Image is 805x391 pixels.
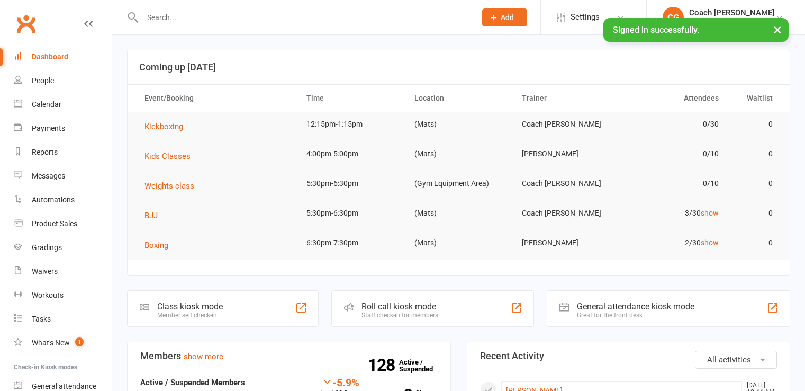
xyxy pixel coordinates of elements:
strong: Active / Suspended Members [140,378,245,387]
div: What's New [32,339,70,347]
div: People [32,76,54,85]
div: Workouts [32,291,64,299]
a: show [701,209,719,217]
td: [PERSON_NAME] [512,141,620,166]
td: 2/30 [620,230,728,255]
div: Great for the front desk [577,312,694,319]
td: 6:30pm-7:30pm [297,230,405,255]
button: Kids Classes [144,150,198,163]
td: 0 [728,141,782,166]
td: 0/10 [620,141,728,166]
a: Gradings [14,236,112,260]
span: Boxing [144,241,168,250]
td: 0 [728,230,782,255]
td: 0/30 [620,112,728,137]
td: 5:30pm-6:30pm [297,201,405,226]
a: Dashboard [14,45,112,69]
div: Payments [32,124,65,132]
div: Staff check-in for members [361,312,438,319]
div: Waivers [32,267,58,276]
td: 3/30 [620,201,728,226]
span: Settings [571,5,600,29]
h3: Members [140,351,438,361]
div: Product Sales [32,219,77,228]
td: Coach [PERSON_NAME] [512,201,620,226]
div: CG [663,7,684,28]
button: Weights class [144,180,202,192]
a: 128Active / Suspended [399,351,446,380]
th: Event/Booking [135,85,297,112]
div: General attendance [32,382,96,390]
a: show [701,238,719,247]
div: Automations [32,196,75,204]
a: What's New1 [14,331,112,355]
button: × [768,18,787,41]
td: 0 [728,112,782,137]
td: [PERSON_NAME] [512,230,620,255]
button: Boxing [144,239,176,252]
span: 1 [75,337,84,346]
div: Messages [32,172,65,180]
td: (Mats) [405,201,513,226]
button: BJJ [144,209,165,222]
a: Clubworx [13,11,39,37]
th: Attendees [620,85,728,112]
a: Product Sales [14,212,112,236]
div: Dashboard [32,52,68,61]
h3: Recent Activity [480,351,777,361]
span: Kids Classes [144,152,191,161]
button: All activities [695,351,777,369]
td: 0 [728,201,782,226]
div: Calendar [32,100,61,109]
th: Location [405,85,513,112]
div: Coach [PERSON_NAME] [689,8,775,17]
div: Tasks [32,315,51,323]
div: Roll call kiosk mode [361,301,438,312]
a: Automations [14,188,112,212]
td: 12:15pm-1:15pm [297,112,405,137]
td: (Mats) [405,112,513,137]
strong: 128 [368,357,399,373]
a: Calendar [14,93,112,117]
div: Gradings [32,243,62,252]
div: Class kiosk mode [157,301,223,312]
div: Member self check-in [157,312,223,319]
td: Coach [PERSON_NAME] [512,171,620,196]
th: Waitlist [728,85,782,112]
a: Waivers [14,260,112,283]
span: Kickboxing [144,122,183,131]
div: General attendance kiosk mode [577,301,694,312]
td: Coach [PERSON_NAME] [512,112,620,137]
a: Payments [14,117,112,140]
div: Reports [32,148,58,156]
h3: Coming up [DATE] [139,62,778,73]
a: Workouts [14,283,112,307]
span: All activities [707,355,751,365]
input: Search... [139,10,468,25]
td: (Gym Equipment Area) [405,171,513,196]
td: (Mats) [405,141,513,166]
a: Messages [14,164,112,188]
span: Weights class [144,181,194,191]
div: Fightcross MMA & Fitness [689,17,775,27]
button: Add [482,8,527,26]
a: show more [184,352,223,361]
td: 4:00pm-5:00pm [297,141,405,166]
a: Tasks [14,307,112,331]
th: Trainer [512,85,620,112]
span: Add [501,13,514,22]
a: People [14,69,112,93]
td: 0/10 [620,171,728,196]
div: -5.9% [320,376,359,388]
span: BJJ [144,211,158,220]
span: Signed in successfully. [613,25,699,35]
td: (Mats) [405,230,513,255]
a: Reports [14,140,112,164]
td: 0 [728,171,782,196]
th: Time [297,85,405,112]
button: Kickboxing [144,120,191,133]
td: 5:30pm-6:30pm [297,171,405,196]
